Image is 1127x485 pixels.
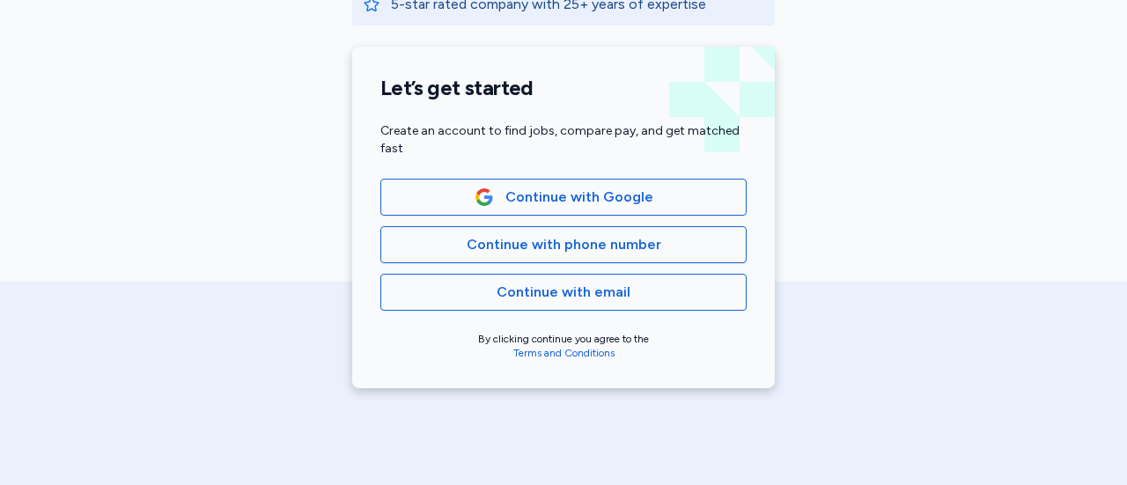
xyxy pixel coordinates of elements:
[513,347,615,359] a: Terms and Conditions
[380,226,747,263] button: Continue with phone number
[380,274,747,311] button: Continue with email
[475,187,494,207] img: Google Logo
[380,332,747,360] div: By clicking continue you agree to the
[380,179,747,216] button: Google LogoContinue with Google
[380,75,747,101] h1: Let’s get started
[380,122,747,158] div: Create an account to find jobs, compare pay, and get matched fast
[467,234,661,255] span: Continue with phone number
[497,282,630,303] span: Continue with email
[505,187,653,208] span: Continue with Google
